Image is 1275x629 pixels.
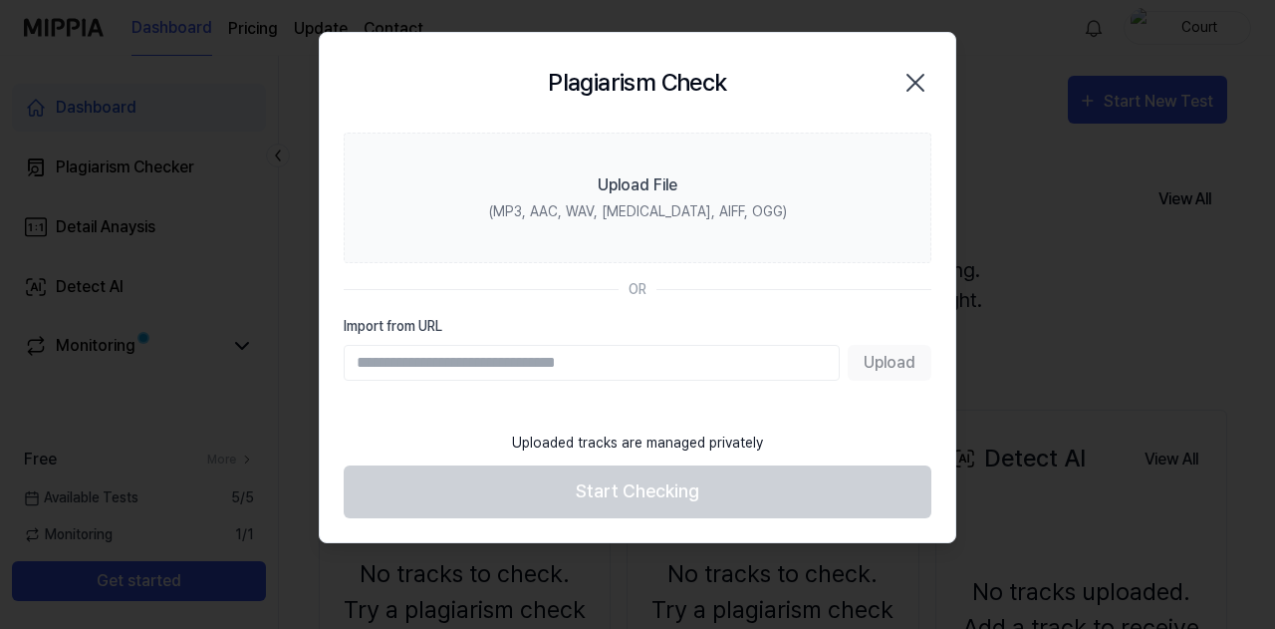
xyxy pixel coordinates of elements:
[548,65,726,101] h2: Plagiarism Check
[500,421,775,466] div: Uploaded tracks are managed privately
[598,173,677,197] div: Upload File
[629,279,646,300] div: OR
[489,201,787,222] div: (MP3, AAC, WAV, [MEDICAL_DATA], AIFF, OGG)
[344,316,931,337] label: Import from URL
